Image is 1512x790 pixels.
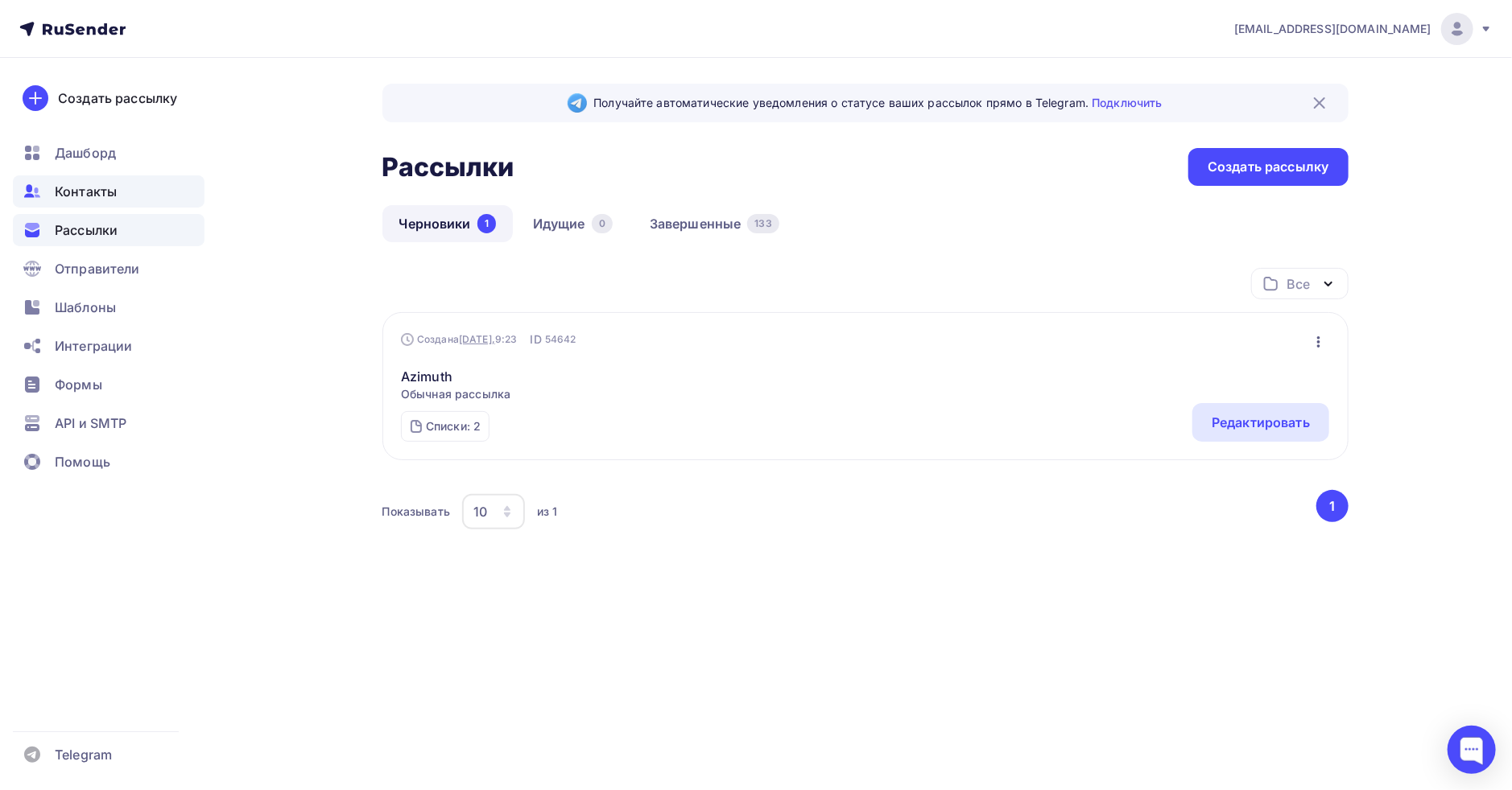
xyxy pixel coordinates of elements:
[55,336,132,356] span: Интеграции
[426,418,481,434] div: Списки: 2
[592,214,613,233] div: 0
[568,93,587,113] img: Telegram
[633,205,796,242] a: Завершенные133
[545,331,576,348] span: 54642
[1212,413,1310,432] div: Редактировать
[13,368,204,401] a: Формы
[13,253,204,285] a: Отправители
[382,504,450,520] div: Показывать
[13,214,204,246] a: Рассылки
[55,298,116,317] span: Шаблоны
[13,291,204,323] a: Шаблоны
[55,452,110,471] span: Помощь
[516,205,630,242] a: Идущие0
[13,175,204,208] a: Контакты
[1234,13,1493,45] a: [EMAIL_ADDRESS][DOMAIN_NAME]
[401,386,510,402] span: Обычная рассылка
[1234,21,1431,37] span: [EMAIL_ADDRESS][DOMAIN_NAME]
[1316,490,1349,522] button: Go to page 1
[13,137,204,169] a: Дашборд
[537,504,558,520] div: из 1
[1287,274,1309,294] div: Все
[55,745,112,764] span: Telegram
[747,214,779,233] div: 133
[55,220,118,240] span: Рассылки
[459,333,495,346] tcxspan: Call 05.08.2025, via 3CX
[55,414,126,433] span: API и SMTP
[593,95,1162,111] span: Получайте автоматические уведомления о статусе ваших рассылок прямо в Telegram.
[382,151,514,183] h2: Рассылки
[477,214,496,233] div: 1
[1208,158,1328,176] div: Создать рассылку
[55,375,102,394] span: Формы
[401,367,510,386] a: Azimuth
[58,88,177,108] div: Создать рассылку
[401,333,518,346] div: Создана 9:23
[1092,96,1162,109] a: Подключить
[382,205,513,242] a: Черновики1
[55,259,140,278] span: Отправители
[55,182,117,201] span: Контакты
[1313,490,1349,522] ul: Pagination
[473,502,487,521] div: 10
[1251,268,1349,299] button: Все
[461,493,526,530] button: 10
[55,143,116,163] span: Дашборд
[531,331,542,348] span: ID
